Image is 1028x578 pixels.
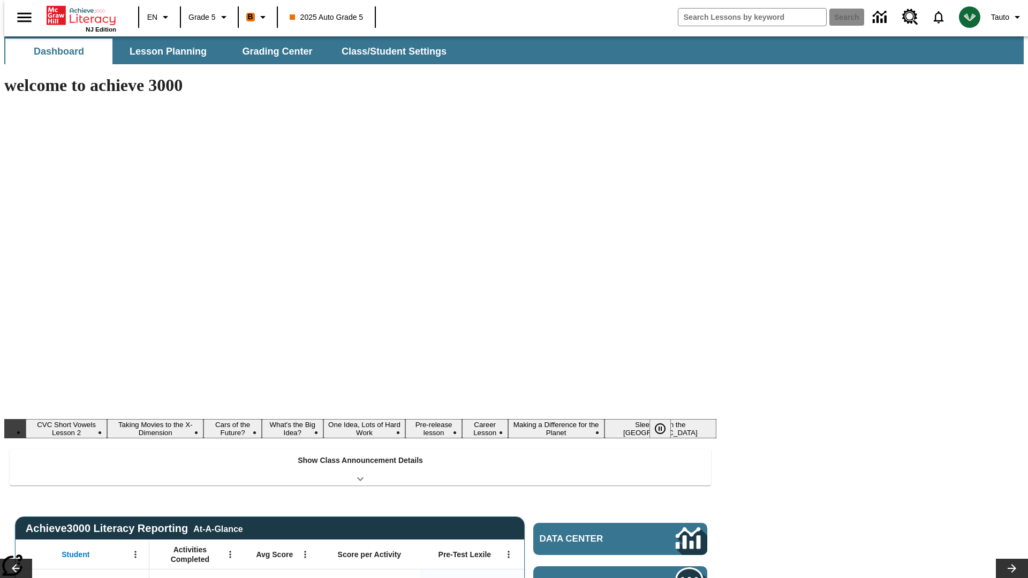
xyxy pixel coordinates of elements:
input: search field [678,9,826,26]
button: Slide 2 Taking Movies to the X-Dimension [107,419,203,438]
div: Pause [649,419,682,438]
span: Data Center [540,534,640,544]
span: Tauto [991,12,1009,23]
div: SubNavbar [4,36,1024,64]
button: Lesson carousel, Next [996,559,1028,578]
button: Slide 3 Cars of the Future? [203,419,261,438]
span: NJ Edition [86,26,116,33]
a: Notifications [925,3,953,31]
button: Boost Class color is orange. Change class color [242,7,274,27]
span: Grade 5 [188,12,216,23]
p: Show Class Announcement Details [298,455,423,466]
button: Slide 5 One Idea, Lots of Hard Work [323,419,406,438]
button: Pause [649,419,671,438]
img: avatar image [959,6,980,28]
button: Class/Student Settings [333,39,455,64]
span: EN [147,12,157,23]
span: Avg Score [256,550,293,559]
button: Language: EN, Select a language [142,7,177,27]
button: Slide 1 CVC Short Vowels Lesson 2 [26,419,107,438]
button: Grade: Grade 5, Select a grade [184,7,235,27]
button: Slide 6 Pre-release lesson [405,419,462,438]
button: Open Menu [222,546,238,562]
span: Pre-Test Lexile [439,550,492,559]
span: Score per Activity [338,550,402,559]
button: Dashboard [5,39,112,64]
a: Data Center [533,523,707,555]
div: Home [47,4,116,33]
div: At-A-Glance [193,522,243,534]
button: Grading Center [224,39,331,64]
div: Show Class Announcement Details [10,448,711,485]
a: Home [47,5,116,26]
button: Slide 7 Career Lesson [462,419,508,438]
span: B [248,10,253,24]
button: Open side menu [9,2,40,33]
span: Student [62,550,89,559]
button: Open Menu [297,546,313,562]
button: Profile/Settings [987,7,1028,27]
button: Slide 8 Making a Difference for the Planet [508,419,604,438]
h1: welcome to achieve 3000 [4,75,716,95]
a: Resource Center, Will open in new tab [896,3,925,32]
button: Open Menu [127,546,143,562]
button: Lesson Planning [115,39,222,64]
span: 2025 Auto Grade 5 [290,12,364,23]
button: Slide 4 What's the Big Idea? [262,419,323,438]
a: Data Center [866,3,896,32]
span: Achieve3000 Literacy Reporting [26,522,243,535]
button: Slide 9 Sleepless in the Animal Kingdom [604,419,716,438]
div: SubNavbar [4,39,456,64]
button: Open Menu [501,546,517,562]
button: Select a new avatar [953,3,987,31]
span: Activities Completed [155,545,225,564]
